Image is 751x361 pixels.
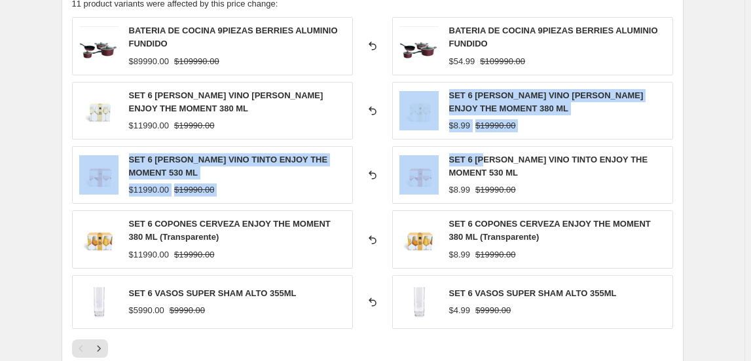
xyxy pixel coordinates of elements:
div: $5990.00 [129,304,164,317]
img: 1661-SET_ind_80x.jpg [399,282,439,322]
img: 260533_p_80x.png [399,91,439,130]
span: SET 6 VASOS SUPER SHAM ALTO 355ML [449,288,617,298]
strike: $19990.00 [174,119,214,132]
div: $8.99 [449,183,471,197]
img: KW-AL0908B_80x.png [399,26,439,66]
img: 1661-SET_ind_80x.jpg [79,282,119,322]
img: 260533_p_80x.png [79,91,119,130]
div: $54.99 [449,55,475,68]
strike: $19990.00 [475,248,515,261]
span: SET 6 [PERSON_NAME] VINO [PERSON_NAME] ENJOY THE MOMENT 380 ML [449,90,644,113]
span: SET 6 COPONES CERVEZA ENJOY THE MOMENT 380 ML (Transparente) [129,219,331,242]
span: SET 6 VASOS SUPER SHAM ALTO 355ML [129,288,297,298]
img: KW-AL0908B_80x.png [79,26,119,66]
div: $4.99 [449,304,471,317]
div: $11990.00 [129,183,169,197]
span: SET 6 [PERSON_NAME] VINO TINTO ENJOY THE MOMENT 530 ML [129,155,328,178]
span: SET 6 [PERSON_NAME] VINO TINTO ENJOY THE MOMENT 530 ML [449,155,648,178]
div: $89990.00 [129,55,169,68]
strike: $19990.00 [475,119,515,132]
span: SET 6 COPONES CERVEZA ENJOY THE MOMENT 380 ML (Transparente) [449,219,651,242]
strike: $19990.00 [174,248,214,261]
button: Next [90,339,108,358]
span: SET 6 [PERSON_NAME] VINO [PERSON_NAME] ENJOY THE MOMENT 380 ML [129,90,323,113]
div: $8.99 [449,248,471,261]
img: 260526_p_80x.png [399,155,439,195]
strike: $109990.00 [174,55,219,68]
div: $11990.00 [129,248,169,261]
div: $11990.00 [129,119,169,132]
img: 260526_p_80x.png [79,155,119,195]
span: BATERIA DE COCINA 9PIEZAS BERRIES ALUMINIO FUNDIDO [129,26,338,48]
img: 6dd8a315-dc75-4d6f-b469-96c39cd74c54-260571_p_80x.png [399,220,439,259]
span: BATERIA DE COCINA 9PIEZAS BERRIES ALUMINIO FUNDIDO [449,26,658,48]
div: $8.99 [449,119,471,132]
strike: $9990.00 [475,304,511,317]
img: 6dd8a315-dc75-4d6f-b469-96c39cd74c54-260571_p_80x.png [79,220,119,259]
nav: Pagination [72,339,108,358]
strike: $109990.00 [480,55,525,68]
strike: $9990.00 [170,304,205,317]
strike: $19990.00 [475,183,515,197]
strike: $19990.00 [174,183,214,197]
